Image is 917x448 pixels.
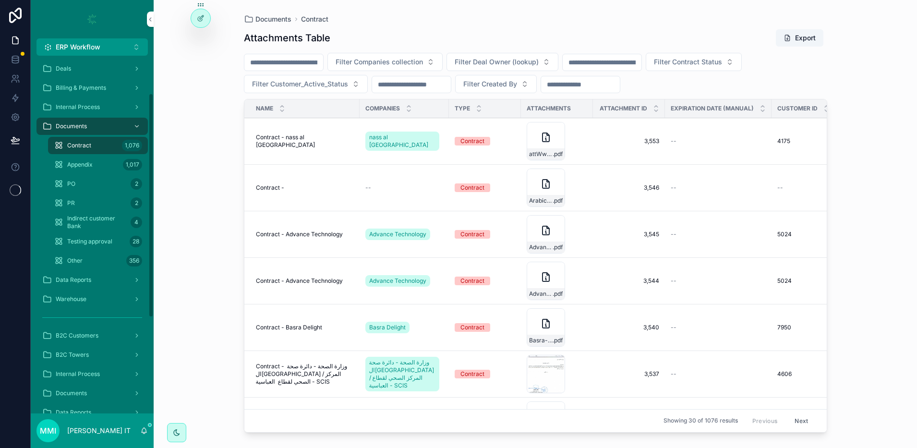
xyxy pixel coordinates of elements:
[48,252,148,269] a: Other356
[365,357,439,391] a: وزارة الصحة - دائرة صحة ال[GEOGRAPHIC_DATA] / المركز الصحي لقطاع العباسية - SCIS
[126,255,142,266] div: 356
[256,277,354,285] a: Contract - Advance Technology
[527,105,571,112] span: Attachments
[256,230,354,238] a: Contract - Advance Technology
[256,133,354,149] span: Contract - nass al [GEOGRAPHIC_DATA]
[56,332,98,339] span: B2C Customers
[365,105,400,112] span: Companies
[36,365,148,383] a: Internal Process
[671,137,766,145] a: --
[777,277,838,285] a: 5024
[455,370,515,378] a: Contract
[365,184,371,192] span: --
[455,277,515,285] a: Contract
[455,137,515,145] a: Contract
[600,105,647,112] span: Attachment ID
[365,320,443,335] a: Basra Delight
[256,184,284,192] span: Contract -
[671,105,754,112] span: Expiration Date (Manual)
[67,238,112,245] span: Testing approval
[777,105,818,112] span: Customer ID
[67,161,93,169] span: Appendix
[369,324,406,331] span: Basra Delight
[56,389,87,397] span: Documents
[56,370,100,378] span: Internal Process
[529,197,553,205] span: Arabic-contract.docx-Signed-By-[PERSON_NAME]
[777,184,838,192] a: --
[56,65,71,73] span: Deals
[529,243,553,251] span: Advance-tech---V2
[460,230,484,239] div: Contract
[671,184,766,192] a: --
[529,150,553,158] span: attWwh1IKaDogLrqx4214-Po-Horizen
[599,137,659,145] span: 3,553
[599,324,659,331] a: 3,540
[527,169,587,207] a: Arabic-contract.docx-Signed-By-[PERSON_NAME].pdf
[599,230,659,238] a: 3,545
[460,370,484,378] div: Contract
[336,57,423,67] span: Filter Companies collection
[56,409,91,416] span: Data Reports
[599,184,659,192] a: 3,546
[56,84,106,92] span: Billing & Payments
[527,262,587,300] a: Advance-tech---V2.pdf
[365,273,443,289] a: Advance Technology
[123,159,142,170] div: 1,017
[36,60,148,77] a: Deals
[671,137,676,145] span: --
[777,137,838,145] a: 4175
[599,370,659,378] a: 3,537
[369,359,435,389] span: وزارة الصحة - دائرة صحة ال[GEOGRAPHIC_DATA] / المركز الصحي لقطاع العباسية - SCIS
[365,355,443,393] a: وزارة الصحة - دائرة صحة ال[GEOGRAPHIC_DATA] / المركز الصحي لقطاع العباسية - SCIS
[67,426,131,436] p: [PERSON_NAME] IT
[460,183,484,192] div: Contract
[67,199,75,207] span: PR
[529,337,553,344] span: Basra-Delight
[67,215,127,230] span: Indirect customer Bank
[527,215,587,254] a: Advance-tech---V2.pdf
[777,137,790,145] span: 4175
[599,277,659,285] a: 3,544
[36,118,148,135] a: Documents
[671,370,676,378] span: --
[327,53,443,71] button: Select Button
[529,290,553,298] span: Advance-tech---V2
[301,14,328,24] span: Contract
[131,197,142,209] div: 2
[56,351,89,359] span: B2C Towers
[67,257,83,265] span: Other
[256,363,354,386] a: Contract - وزارة الصحة - دائرة صحة ال[GEOGRAPHIC_DATA] / المركز الصحي لقطاع العباسية - SCIS
[48,156,148,173] a: Appendix1,017
[56,295,86,303] span: Warehouse
[777,230,838,238] a: 5024
[365,132,439,151] a: nass al [GEOGRAPHIC_DATA]
[130,236,142,247] div: 28
[244,31,330,45] h1: Attachments Table
[455,183,515,192] a: Contract
[36,271,148,289] a: Data Reports
[40,425,56,436] span: MMI
[36,346,148,363] a: B2C Towers
[553,337,563,344] span: .pdf
[48,214,148,231] a: Indirect customer Bank4
[84,12,100,27] img: App logo
[671,230,676,238] span: --
[527,401,587,440] a: Arabic-contract.docx-Signed-By-[PERSON_NAME].pdf
[671,370,766,378] a: --
[553,243,563,251] span: .pdf
[460,323,484,332] div: Contract
[777,370,792,378] span: 4606
[256,184,354,192] a: Contract -
[36,385,148,402] a: Documents
[131,178,142,190] div: 2
[244,75,368,93] button: Select Button
[646,53,742,71] button: Select Button
[777,370,838,378] a: 4606
[36,404,148,421] a: Data Reports
[36,327,148,344] a: B2C Customers
[244,14,291,24] a: Documents
[252,79,348,89] span: Filter Customer_Active_Status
